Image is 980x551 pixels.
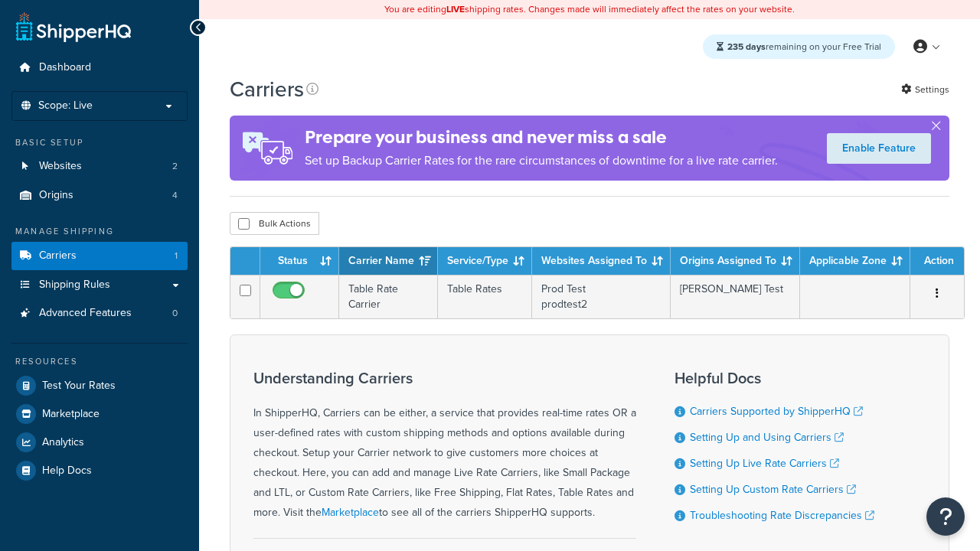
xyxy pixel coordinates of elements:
span: Marketplace [42,408,100,421]
a: Enable Feature [827,133,931,164]
a: Troubleshooting Rate Discrepancies [690,507,874,523]
a: Setting Up Live Rate Carriers [690,455,839,471]
span: Origins [39,189,73,202]
div: remaining on your Free Trial [703,34,895,59]
th: Websites Assigned To: activate to sort column ascending [532,247,671,275]
b: LIVE [446,2,465,16]
td: Table Rate Carrier [339,275,438,318]
img: ad-rules-rateshop-fe6ec290ccb7230408bd80ed9643f0289d75e0ffd9eb532fc0e269fcd187b520.png [230,116,305,181]
th: Origins Assigned To: activate to sort column ascending [671,247,800,275]
button: Open Resource Center [926,497,965,536]
li: Origins [11,181,188,210]
span: Carriers [39,249,77,262]
span: 1 [175,249,178,262]
span: Scope: Live [38,99,93,112]
span: 2 [172,160,178,173]
a: Carriers 1 [11,242,188,270]
li: Carriers [11,242,188,270]
a: Advanced Features 0 [11,299,188,328]
a: Marketplace [11,400,188,428]
h1: Carriers [230,74,304,104]
span: Dashboard [39,61,91,74]
span: Test Your Rates [42,380,116,393]
td: Prod Test prodtest2 [532,275,671,318]
a: Analytics [11,429,188,456]
li: Advanced Features [11,299,188,328]
h3: Understanding Carriers [253,370,636,386]
span: Advanced Features [39,307,132,320]
strong: 235 days [727,40,766,54]
td: Table Rates [438,275,532,318]
th: Carrier Name: activate to sort column ascending [339,247,438,275]
span: Websites [39,160,82,173]
a: Marketplace [322,504,379,520]
p: Set up Backup Carrier Rates for the rare circumstances of downtime for a live rate carrier. [305,150,778,171]
span: Analytics [42,436,84,449]
h4: Prepare your business and never miss a sale [305,125,778,150]
a: Websites 2 [11,152,188,181]
div: Manage Shipping [11,225,188,238]
th: Status: activate to sort column ascending [260,247,339,275]
th: Applicable Zone: activate to sort column ascending [800,247,910,275]
span: Help Docs [42,465,92,478]
div: Resources [11,355,188,368]
li: Websites [11,152,188,181]
th: Action [910,247,964,275]
a: Setting Up Custom Rate Carriers [690,481,856,497]
a: ShipperHQ Home [16,11,131,42]
a: Carriers Supported by ShipperHQ [690,403,863,419]
th: Service/Type: activate to sort column ascending [438,247,532,275]
div: In ShipperHQ, Carriers can be either, a service that provides real-time rates OR a user-defined r... [253,370,636,523]
a: Setting Up and Using Carriers [690,429,844,445]
h3: Helpful Docs [675,370,874,386]
a: Test Your Rates [11,372,188,399]
span: Shipping Rules [39,279,110,292]
a: Dashboard [11,54,188,82]
a: Help Docs [11,457,188,484]
span: 0 [172,307,178,320]
a: Shipping Rules [11,271,188,299]
a: Origins 4 [11,181,188,210]
td: [PERSON_NAME] Test [671,275,800,318]
button: Bulk Actions [230,212,319,235]
a: Settings [901,79,949,100]
span: 4 [172,189,178,202]
div: Basic Setup [11,136,188,149]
